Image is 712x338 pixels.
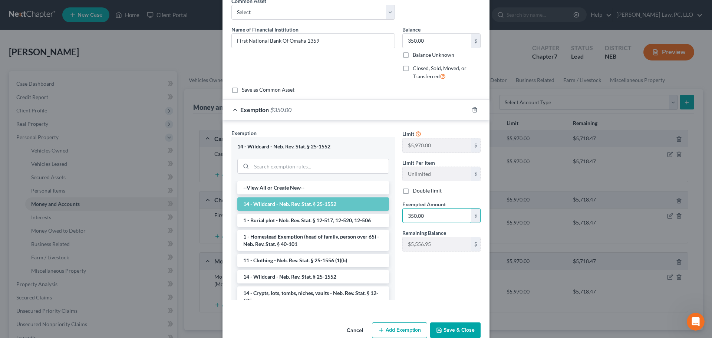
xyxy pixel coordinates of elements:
[116,3,130,17] button: Home
[21,4,33,16] img: Profile image for Katie
[251,159,389,173] input: Search exemption rules...
[47,243,53,249] button: Start recording
[413,51,454,59] label: Balance Unknown
[231,26,299,33] span: Name of Financial Institution
[237,214,389,227] li: 1 - Burial plot - Neb. Rev. Stat. § 12-517, 12-520, 12-506
[403,237,471,251] input: --
[403,209,471,223] input: 0.00
[402,131,414,137] span: Limit
[237,254,389,267] li: 11 - Clothing - Neb. Rev. Stat. § 25-1556 (1)(b)
[471,237,480,251] div: $
[403,138,471,152] input: --
[36,9,69,17] p: Active 3h ago
[403,167,471,181] input: --
[471,34,480,48] div: $
[237,197,389,211] li: 14 - Wildcard - Neb. Rev. Stat. § 25-1552
[6,58,122,136] div: 🚨ATTN: [GEOGRAPHIC_DATA] of [US_STATE]The court has added a new Credit Counseling Field that we n...
[6,58,142,152] div: Katie says…
[12,63,106,76] b: 🚨ATTN: [GEOGRAPHIC_DATA] of [US_STATE]
[36,4,84,9] h1: [PERSON_NAME]
[231,130,257,136] span: Exemption
[242,86,294,93] label: Save as Common Asset
[12,138,70,142] div: [PERSON_NAME] • 2h ago
[237,181,389,194] li: --View All or Create New--
[471,167,480,181] div: $
[270,106,291,113] span: $350.00
[402,229,446,237] label: Remaining Balance
[687,313,705,331] iframe: Intercom live chat
[232,34,395,48] input: Enter name...
[237,270,389,283] li: 14 - Wildcard - Neb. Rev. Stat. § 25-1552
[240,106,269,113] span: Exemption
[6,227,142,240] textarea: Message…
[402,201,446,207] span: Exempted Amount
[402,26,421,33] label: Balance
[237,230,389,251] li: 1 - Homestead Exemption (head of family, person over 65) - Neb. Rev. Stat. § 40-101
[413,65,467,79] span: Closed, Sold, Moved, or Transferred
[341,323,369,338] button: Cancel
[127,240,139,252] button: Send a message…
[35,243,41,249] button: Upload attachment
[23,243,29,249] button: Gif picker
[372,322,427,338] button: Add Exemption
[237,143,389,150] div: 14 - Wildcard - Neb. Rev. Stat. § 25-1552
[130,3,144,16] div: Close
[413,187,442,194] label: Double limit
[402,159,435,167] label: Limit Per Item
[471,209,480,223] div: $
[430,322,481,338] button: Save & Close
[403,34,471,48] input: 0.00
[5,3,19,17] button: go back
[471,138,480,152] div: $
[12,81,116,132] div: The court has added a new Credit Counseling Field that we need to update upon filing. Please remo...
[11,243,17,249] button: Emoji picker
[237,286,389,307] li: 14 - Crypts, lots, tombs, niches, vaults - Neb. Rev. Stat. § 12-605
